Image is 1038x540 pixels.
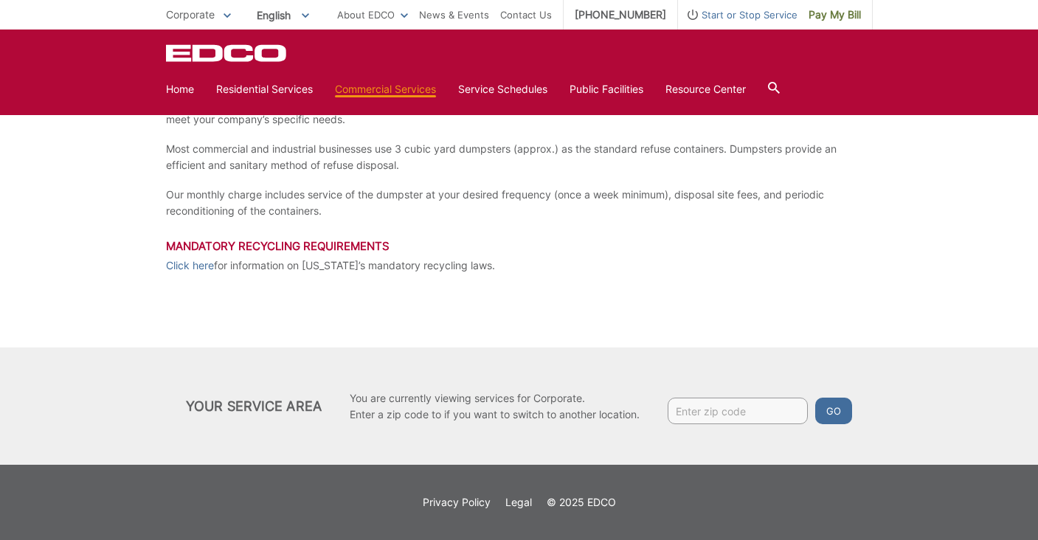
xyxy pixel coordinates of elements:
span: Corporate [166,8,215,21]
a: Commercial Services [335,81,436,97]
a: News & Events [419,7,489,23]
a: About EDCO [337,7,408,23]
p: Most commercial and industrial businesses use 3 cubic yard dumpsters (approx.) as the standard re... [166,141,873,173]
a: Contact Us [500,7,552,23]
p: You are currently viewing services for Corporate. Enter a zip code to if you want to switch to an... [350,390,640,423]
a: Home [166,81,194,97]
p: Our monthly charge includes service of the dumpster at your desired frequency (once a week minimu... [166,187,873,219]
a: Service Schedules [458,81,547,97]
h2: Your Service Area [186,398,322,415]
input: Enter zip code [668,398,808,424]
a: Click here [166,257,214,274]
a: EDCD logo. Return to the homepage. [166,44,288,62]
span: English [246,3,320,27]
span: Pay My Bill [809,7,861,23]
a: Residential Services [216,81,313,97]
h3: Mandatory Recycling Requirements [166,240,873,253]
button: Go [815,398,852,424]
a: Privacy Policy [423,494,491,510]
p: © 2025 EDCO [547,494,616,510]
a: Public Facilities [570,81,643,97]
a: Resource Center [665,81,746,97]
a: Legal [505,494,532,510]
p: for information on [US_STATE]’s mandatory recycling laws. [166,257,873,274]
